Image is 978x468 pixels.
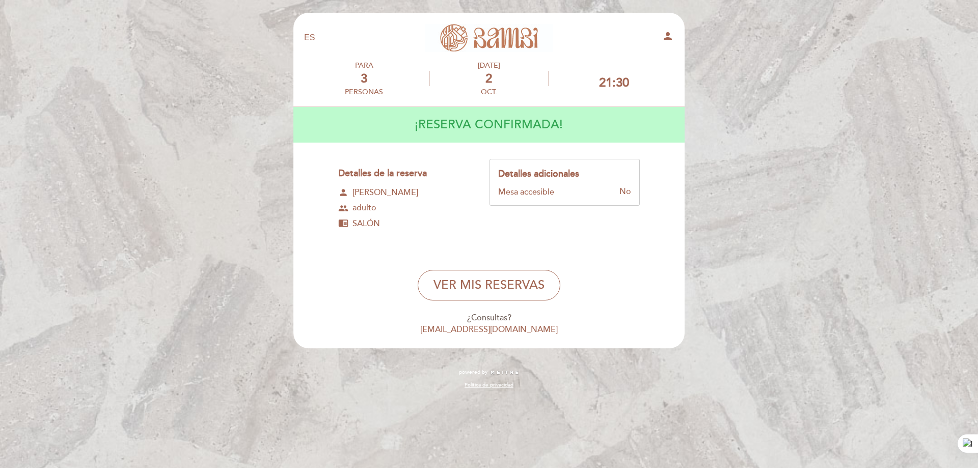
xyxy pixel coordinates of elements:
[425,24,553,52] a: [PERSON_NAME]
[345,61,383,70] div: PARA
[338,167,471,180] div: Detalles de la reserva
[352,202,376,214] span: adulto
[345,71,383,86] div: 3
[599,75,629,90] div: 21:30
[338,187,348,198] span: person
[498,168,631,181] div: Detalles adicionales
[429,88,548,96] div: oct.
[420,324,558,335] a: [EMAIL_ADDRESS][DOMAIN_NAME]
[459,369,487,376] span: powered by
[429,71,548,86] div: 2
[662,30,674,42] i: person
[465,381,513,389] a: Política de privacidad
[554,187,631,197] div: No
[352,187,418,199] span: [PERSON_NAME]
[301,312,677,324] div: ¿Consultas?
[418,270,560,300] button: VER MIS RESERVAS
[490,370,519,375] img: MEITRE
[459,369,519,376] a: powered by
[345,88,383,96] div: personas
[415,111,563,139] h4: ¡RESERVA CONFIRMADA!
[352,218,380,230] span: SALÓN
[498,187,554,197] div: Mesa accesible
[338,203,348,213] span: group
[429,61,548,70] div: [DATE]
[338,218,348,228] span: chrome_reader_mode
[662,30,674,46] button: person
